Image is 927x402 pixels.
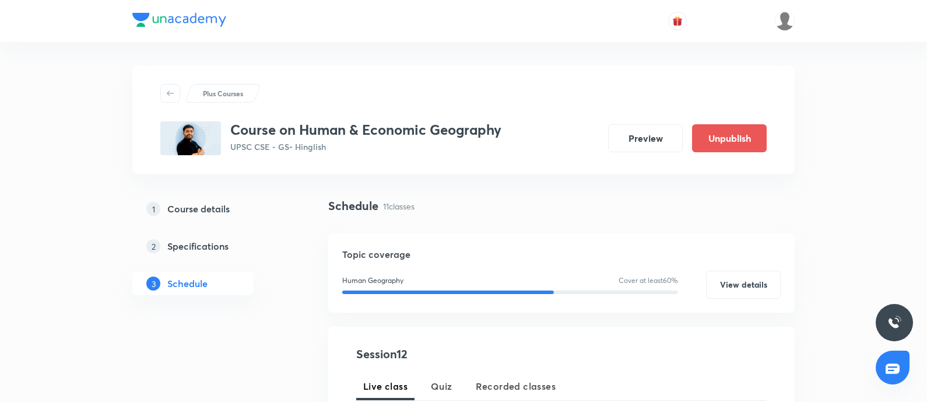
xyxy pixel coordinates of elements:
button: Preview [608,124,683,152]
img: 99DC6B7F-F237-4CA2-A016-547BA954002C_plus.png [160,121,221,155]
img: avatar [672,16,683,26]
p: 1 [146,202,160,216]
a: 1Course details [132,197,291,221]
h4: Session 12 [356,345,569,363]
h5: Course details [167,202,230,216]
img: Company Logo [132,13,226,27]
p: 3 [146,277,160,291]
p: Human Geography [342,275,403,286]
a: Company Logo [132,13,226,30]
h4: Schedule [328,197,378,215]
button: View details [706,271,781,299]
h5: Schedule [167,277,208,291]
img: Piali K [775,11,795,31]
span: Recorded classes [476,379,556,393]
h3: Course on Human & Economic Geography [230,121,501,138]
img: ttu [887,316,901,330]
p: UPSC CSE - GS • Hinglish [230,141,501,153]
p: 11 classes [383,200,415,212]
span: Quiz [431,379,452,393]
p: Cover at least 60 % [619,275,678,286]
button: Unpublish [692,124,767,152]
h5: Topic coverage [342,247,781,261]
h5: Specifications [167,239,229,253]
button: avatar [668,12,687,30]
a: 2Specifications [132,235,291,258]
p: Plus Courses [203,88,243,99]
span: Live class [363,379,408,393]
p: 2 [146,239,160,253]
